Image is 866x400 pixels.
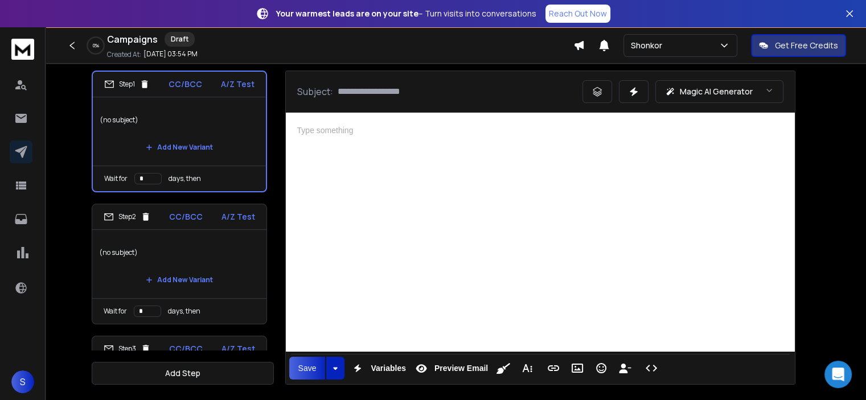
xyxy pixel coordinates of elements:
[411,357,490,380] button: Preview Email
[590,357,612,380] button: Emoticons
[549,8,607,19] p: Reach Out Now
[221,79,255,90] p: A/Z Test
[107,50,141,59] p: Created At:
[221,343,255,354] p: A/Z Test
[641,357,662,380] button: Code View
[107,32,158,46] h1: Campaigns
[169,79,202,90] p: CC/BCC
[169,174,201,183] p: days, then
[169,211,203,222] p: CC/BCC
[104,307,127,316] p: Wait for
[169,343,203,354] p: CC/BCC
[93,42,99,49] p: 0 %
[137,269,222,291] button: Add New Variant
[100,104,259,136] p: (no subject)
[104,79,150,89] div: Step 1
[104,212,151,222] div: Step 2
[221,211,255,222] p: A/Z Test
[432,364,490,373] span: Preview Email
[11,39,34,60] img: logo
[824,361,852,388] div: Open Intercom Messenger
[655,80,783,103] button: Magic AI Generator
[104,344,151,354] div: Step 3
[92,204,267,324] li: Step2CC/BCCA/Z Test(no subject)Add New VariantWait fordays, then
[516,357,538,380] button: More Text
[11,370,34,393] button: S
[297,85,333,98] p: Subject:
[137,136,222,159] button: Add New Variant
[276,8,418,19] strong: Your warmest leads are on your site
[368,364,408,373] span: Variables
[631,40,667,51] p: Shonkor
[143,50,198,59] p: [DATE] 03:54 PM
[545,5,610,23] a: Reach Out Now
[751,34,846,57] button: Get Free Credits
[680,86,753,97] p: Magic AI Generator
[567,357,588,380] button: Insert Image (Ctrl+P)
[543,357,564,380] button: Insert Link (Ctrl+K)
[92,362,274,385] button: Add Step
[289,357,326,380] button: Save
[775,40,838,51] p: Get Free Credits
[614,357,636,380] button: Insert Unsubscribe Link
[104,174,128,183] p: Wait for
[276,8,536,19] p: – Turn visits into conversations
[92,71,267,192] li: Step1CC/BCCA/Z Test(no subject)Add New VariantWait fordays, then
[168,307,200,316] p: days, then
[99,237,260,269] p: (no subject)
[492,357,514,380] button: Clean HTML
[165,32,195,47] div: Draft
[347,357,408,380] button: Variables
